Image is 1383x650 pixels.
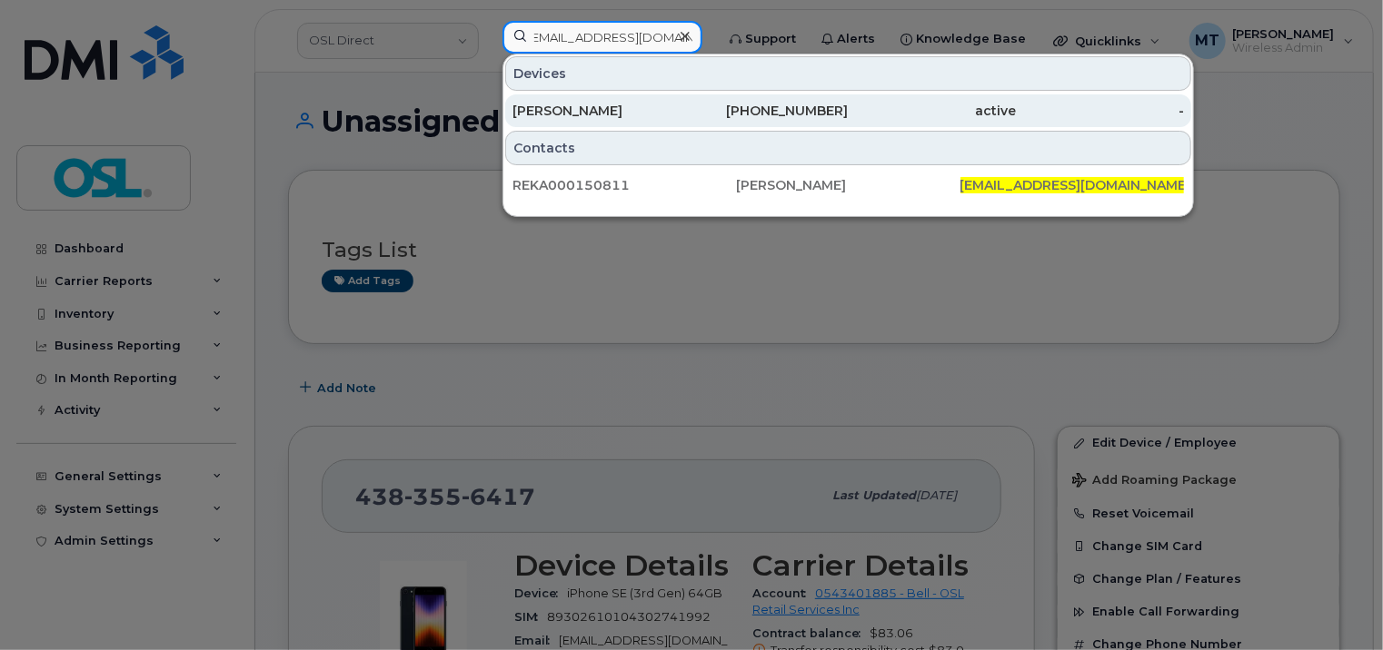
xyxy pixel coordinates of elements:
div: active [849,102,1017,120]
div: - [1016,102,1184,120]
span: [EMAIL_ADDRESS][DOMAIN_NAME] [960,177,1191,193]
div: [PERSON_NAME] [512,102,681,120]
a: [PERSON_NAME][PHONE_NUMBER]active- [505,94,1191,127]
a: REKA000150811[PERSON_NAME][EMAIL_ADDRESS][DOMAIN_NAME] [505,169,1191,202]
div: Devices [505,56,1191,91]
div: [PERSON_NAME] [736,176,960,194]
div: REKA000150811 [512,176,736,194]
div: [PHONE_NUMBER] [681,102,849,120]
div: Contacts [505,131,1191,165]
